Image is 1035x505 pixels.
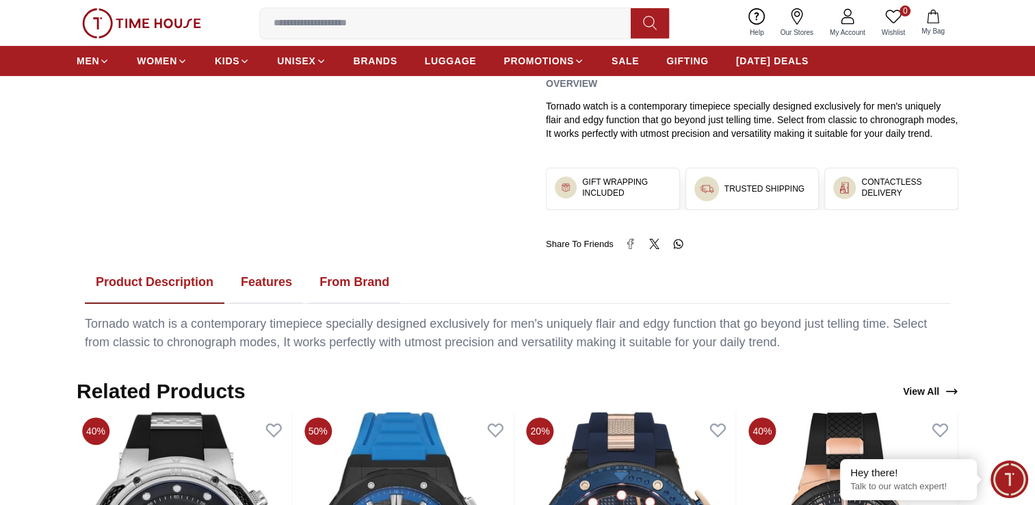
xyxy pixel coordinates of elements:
a: KIDS [215,49,250,73]
span: Share To Friends [546,237,614,251]
a: SALE [612,49,639,73]
a: LUGGAGE [425,49,477,73]
h3: TRUSTED SHIPPING [724,183,804,194]
span: My Account [824,27,871,38]
a: MEN [77,49,109,73]
h3: CONTACTLESS DELIVERY [861,177,949,198]
span: LUGGAGE [425,54,477,68]
a: BRANDS [354,49,397,73]
span: 40% [82,417,109,445]
span: WOMEN [137,54,177,68]
div: View All [903,385,958,398]
span: Wishlist [876,27,910,38]
button: My Bag [913,7,953,39]
a: View All [900,382,961,401]
a: Our Stores [772,5,822,40]
span: 0 [900,5,910,16]
p: Talk to our watch expert! [850,481,967,493]
span: My Bag [916,26,950,36]
a: UNISEX [277,49,326,73]
a: WOMEN [137,49,187,73]
button: Product Description [85,261,224,304]
div: Tornado watch is a contemporary timepiece specially designed exclusively for men's uniquely flair... [546,99,958,140]
a: PROMOTIONS [503,49,584,73]
span: GIFTING [666,54,709,68]
span: BRANDS [354,54,397,68]
span: 50% [304,417,332,445]
span: KIDS [215,54,239,68]
span: Our Stores [775,27,819,38]
span: SALE [612,54,639,68]
span: [DATE] DEALS [736,54,809,68]
div: Hey there! [850,466,967,480]
img: ... [839,182,850,194]
span: UNISEX [277,54,315,68]
span: MEN [77,54,99,68]
span: Help [744,27,770,38]
a: 0Wishlist [874,5,913,40]
button: Features [230,261,303,304]
img: ... [82,8,201,38]
img: ... [700,182,713,196]
h3: GIFT WRAPPING INCLUDED [582,177,671,198]
img: ... [560,182,571,193]
div: Tornado watch is a contemporary timepiece specially designed exclusively for men's uniquely flair... [85,315,950,352]
span: 20% [527,417,554,445]
span: 40% [748,417,776,445]
button: From Brand [309,261,400,304]
a: Help [742,5,772,40]
div: Chat Widget [991,461,1028,498]
h2: Related Products [77,379,246,404]
a: GIFTING [666,49,709,73]
span: PROMOTIONS [503,54,574,68]
a: [DATE] DEALS [736,49,809,73]
h2: Overview [546,73,597,94]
